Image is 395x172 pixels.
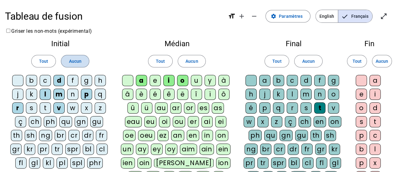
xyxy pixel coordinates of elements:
[273,75,284,86] div: b
[11,130,22,141] div: th
[87,157,103,169] div: phr
[68,130,80,141] div: cr
[300,89,312,100] div: m
[315,10,373,23] mat-button-toggle-group: Language selection
[347,55,367,67] button: Tout
[188,116,199,127] div: er
[257,157,269,169] div: tr
[380,12,388,20] mat-icon: open_in_full
[288,144,299,155] div: dr
[82,130,93,141] div: dr
[55,130,66,141] div: br
[25,130,37,141] div: sh
[285,116,296,127] div: ç
[378,10,390,22] button: Entrer en plein écran
[138,130,155,141] div: oeu
[338,10,372,22] span: Français
[369,157,381,169] div: x
[136,75,147,86] div: a
[257,116,269,127] div: x
[5,6,223,26] h1: Tableau de fusion
[163,75,175,86] div: i
[75,116,88,127] div: gn
[328,89,339,100] div: o
[244,116,255,127] div: w
[10,40,111,47] h2: Initial
[324,130,336,141] div: sh
[43,157,54,169] div: kl
[65,144,80,155] div: spr
[26,102,37,114] div: s
[57,157,68,169] div: pl
[150,75,161,86] div: e
[170,102,181,114] div: ar
[260,144,271,155] div: br
[12,89,23,100] div: j
[205,89,216,100] div: ï
[301,144,313,155] div: fr
[228,12,235,20] mat-icon: format_size
[38,144,49,155] div: pr
[356,102,367,114] div: o
[369,144,381,155] div: l
[40,75,51,86] div: c
[12,102,23,114] div: r
[235,10,248,22] button: Augmenter la taille de la police
[314,89,325,100] div: n
[271,13,276,19] mat-icon: settings
[243,40,344,47] h2: Final
[191,75,202,86] div: u
[201,116,213,127] div: ai
[163,89,175,100] div: ê
[274,144,285,155] div: cr
[141,102,152,114] div: ü
[287,102,298,114] div: r
[96,144,108,155] div: cl
[369,130,381,141] div: c
[218,89,230,100] div: ô
[369,102,381,114] div: d
[95,75,106,86] div: h
[248,10,260,22] button: Diminuer la taille de la police
[53,75,65,86] div: d
[185,57,198,65] span: Aucun
[244,157,255,169] div: pr
[95,89,106,100] div: q
[67,75,78,86] div: f
[300,75,312,86] div: d
[328,102,339,114] div: v
[121,144,133,155] div: un
[127,102,139,114] div: û
[177,75,188,86] div: o
[67,102,78,114] div: w
[10,144,22,155] div: gr
[215,116,226,127] div: ei
[314,116,326,127] div: en
[238,12,245,20] mat-icon: add
[39,57,48,65] span: Tout
[299,116,311,127] div: ch
[187,130,199,141] div: en
[24,144,35,155] div: kr
[40,102,51,114] div: t
[273,89,284,100] div: k
[157,130,169,141] div: ez
[328,75,339,86] div: g
[191,89,202,100] div: î
[314,75,325,86] div: f
[279,12,303,20] span: Paramètres
[81,75,92,86] div: g
[310,130,322,141] div: th
[178,55,206,67] button: Aucun
[259,102,270,114] div: p
[329,144,340,155] div: kr
[287,89,298,100] div: l
[369,116,381,127] div: t
[177,89,188,100] div: ë
[315,144,326,155] div: gr
[155,102,168,114] div: au
[300,102,312,114] div: s
[302,57,314,65] span: Aucun
[159,116,170,127] div: oi
[122,89,133,100] div: â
